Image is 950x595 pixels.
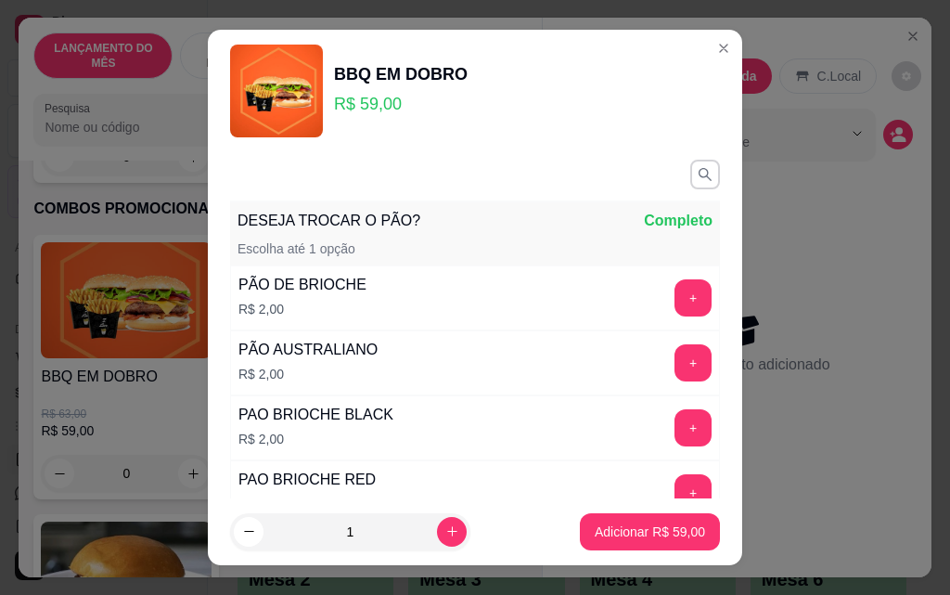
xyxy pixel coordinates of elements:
[674,409,712,446] button: add
[674,474,712,511] button: add
[674,344,712,382] button: add
[237,210,420,232] p: DESEJA TROCAR O PÃO?
[238,365,378,383] p: R$ 2,00
[595,523,705,541] p: Adicionar R$ 59,00
[437,517,467,547] button: increase-product-quantity
[238,495,376,513] p: R$ 2,00
[230,45,323,137] img: product-image
[238,404,393,426] div: PAO BRIOCHE BLACK
[709,33,738,63] button: Close
[238,274,366,296] div: PÃO DE BRIOCHE
[238,430,393,448] p: R$ 2,00
[580,513,720,550] button: Adicionar R$ 59,00
[644,210,712,232] p: Completo
[334,91,468,117] p: R$ 59,00
[674,279,712,317] button: add
[238,300,366,318] p: R$ 2,00
[238,469,376,491] div: PAO BRIOCHE RED
[238,339,378,361] div: PÃO AUSTRALIANO
[334,61,468,87] div: BBQ EM DOBRO
[234,517,263,547] button: decrease-product-quantity
[237,239,355,258] p: Escolha até 1 opção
